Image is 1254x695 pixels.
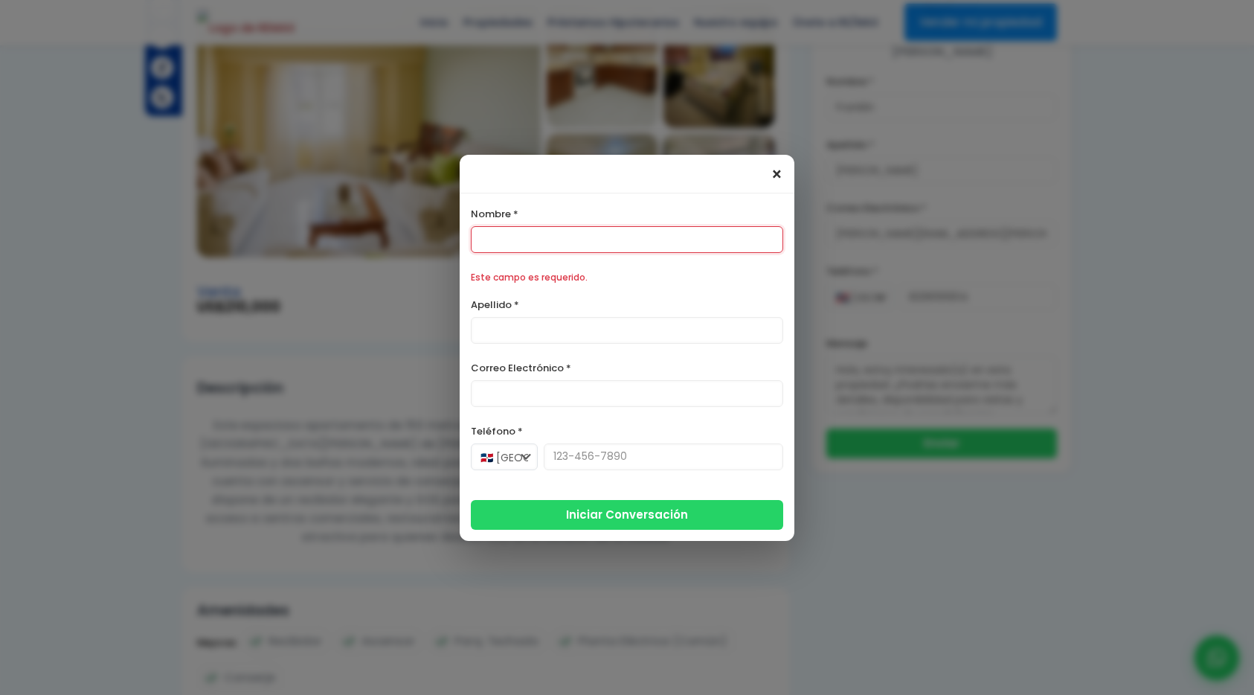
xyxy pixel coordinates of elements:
label: Apellido * [471,295,783,314]
input: 123-456-7890 [544,443,783,470]
div: Este campo es requerido. [471,268,783,286]
label: Nombre * [471,205,783,223]
label: Correo Electrónico * [471,359,783,377]
label: Teléfono * [471,422,783,441]
span: × [771,166,783,184]
button: Iniciar Conversación [471,500,783,530]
